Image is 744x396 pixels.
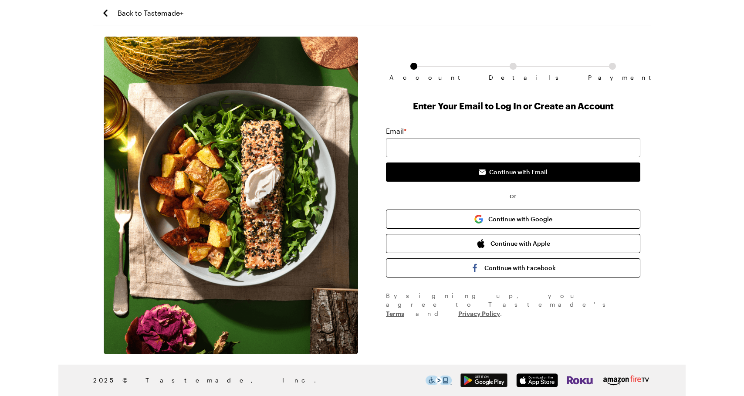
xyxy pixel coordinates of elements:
a: Terms [386,309,404,317]
span: Payment [588,74,637,81]
span: Continue with Email [489,168,548,176]
h1: Enter Your Email to Log In or Create an Account [386,100,640,112]
button: Continue with Facebook [386,258,640,278]
span: Back to Tastemade+ [118,8,183,18]
span: 2025 © Tastemade, Inc. [93,376,426,385]
img: Roku [567,373,593,387]
button: Continue with Apple [386,234,640,253]
button: Continue with Email [386,162,640,182]
span: Account [389,74,438,81]
button: Continue with Google [386,210,640,229]
a: Privacy Policy [458,309,500,317]
img: Amazon Fire TV [602,373,651,387]
label: Email [386,126,406,136]
img: App Store [516,373,558,387]
img: Google Play [460,373,507,387]
ol: Subscription checkout form navigation [386,63,640,74]
img: This icon serves as a link to download the Level Access assistive technology app for individuals ... [426,376,452,385]
span: or [386,190,640,201]
div: By signing up , you agree to Tastemade's and . [386,291,640,318]
span: Details [489,74,538,81]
